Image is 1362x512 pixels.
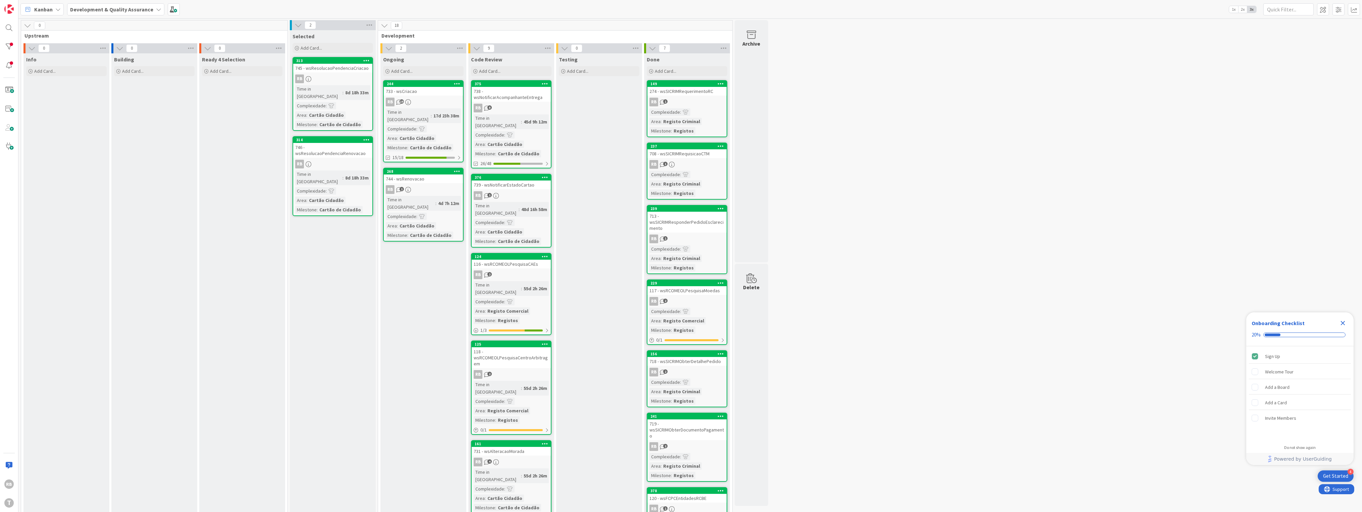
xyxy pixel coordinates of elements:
span: : [661,317,662,324]
div: 241 [650,414,727,419]
span: : [416,213,417,220]
div: 375738 - wsNotificarAcompanhanteEntrega [472,81,551,102]
div: 0/1 [472,426,551,434]
div: 4d 7h 12m [436,200,461,207]
div: RB [474,458,482,466]
div: Milestone [386,232,407,239]
div: RB [472,370,551,379]
span: Powered by UserGuiding [1274,455,1332,463]
span: : [680,453,681,460]
div: Onboarding Checklist [1252,319,1305,327]
div: 124 [472,254,551,260]
div: 149274 - wsSICRIMRequerimentoRC [647,81,727,96]
div: Registo Comercial [486,407,530,414]
div: 117 - wsRCOMEOLPesquisaMoedas [647,286,727,295]
div: RB [293,74,372,83]
div: Area [386,135,397,142]
div: Area [474,307,485,315]
div: 55d 2h 26m [522,472,549,479]
div: Checklist Container [1246,312,1354,465]
div: RB [295,160,304,168]
div: 738 - wsNotificarAcompanhanteEntrega [472,87,551,102]
div: Registos [672,397,695,405]
div: RB [384,98,463,106]
span: 0 / 1 [656,337,663,344]
a: 149274 - wsSICRIMRequerimentoRCRBComplexidade:Area:Registo CriminalMilestone:Registos [647,80,727,137]
div: 125 [472,341,551,347]
div: Complexidade [295,102,326,109]
a: 314746 - wsResolucaoPendenciaRenovacaoRBTime in [GEOGRAPHIC_DATA]:8d 18h 33mComplexidade:Area:Car... [293,136,373,216]
span: : [661,255,662,262]
span: 1 [487,193,492,197]
span: : [397,222,398,229]
div: Footer [1246,453,1354,465]
div: 116 - wsRCOMEOLPesquisaCAEs [472,260,551,268]
a: 229117 - wsRCOMEOLPesquisaMoedasRBComplexidade:Area:Registo ComercialMilestone:Registos0/1 [647,279,727,345]
div: 314746 - wsResolucaoPendenciaRenovacao [293,137,372,158]
div: Registo Comercial [486,307,530,315]
a: 313745 - wsResolucaoPendenciaCriacaoRBTime in [GEOGRAPHIC_DATA]:8d 18h 33mComplexidade:Area:Cartã... [293,57,373,131]
span: : [306,197,307,204]
div: Area [474,141,485,148]
div: Sign Up is complete. [1249,349,1351,364]
div: 241719 - wsSICRIMObterDocumentoPagamento [647,413,727,440]
div: Close Checklist [1338,318,1348,328]
div: Registos [496,317,520,324]
span: : [661,118,662,125]
div: 118 - wsRCOMEOLPesquisaCentroArbitragem [472,347,551,368]
div: RB [647,297,727,306]
div: Complexidade [386,213,416,220]
span: : [504,219,505,226]
div: RB [647,235,727,243]
div: Time in [GEOGRAPHIC_DATA] [474,468,521,483]
span: 2 [487,372,492,376]
div: 124 [475,254,551,259]
div: Area [649,317,661,324]
a: 239713 - wsSICRIMResponderPedidoEsclarecimentoRBComplexidade:Area:Registo CriminalMilestone:Registos [647,205,727,274]
span: : [495,416,496,424]
span: : [485,141,486,148]
div: 274 - wsSICRIMRequerimentoRC [647,87,727,96]
div: Registos [672,472,695,479]
div: 149 [650,82,727,86]
div: Checklist items [1246,346,1354,441]
span: : [485,307,486,315]
div: Area [386,222,397,229]
div: 376 [475,175,551,180]
div: 746 - wsResolucaoPendenciaRenovacao [293,143,372,158]
div: RB [649,368,658,376]
div: RB [647,368,727,376]
div: 55d 2h 26m [522,385,549,392]
div: RB [293,160,372,168]
div: Complexidade [474,219,504,226]
a: 156718 - wsSICRIMObterDetalhePedidoRBComplexidade:Area:Registo CriminalMilestone:Registos [647,350,727,407]
span: 1 [663,162,668,166]
span: : [504,131,505,139]
div: Invite Members [1265,414,1296,422]
div: RB [472,270,551,279]
div: Area [649,462,661,470]
div: Complexidade [649,245,680,253]
div: Registo Comercial [662,317,706,324]
span: 19 [400,99,404,104]
div: Registo Criminal [662,388,702,395]
span: : [343,89,344,96]
span: : [671,264,672,271]
div: 313 [293,58,372,64]
span: Add Card... [567,68,588,74]
div: Milestone [649,127,671,135]
span: : [317,121,318,128]
a: 244733 - wsCriacaoRBTime in [GEOGRAPHIC_DATA]:17d 23h 38mComplexidade:Area:Cartão CidadãoMileston... [383,80,464,162]
div: 739 - wsNotificarEstadoCartao [472,181,551,189]
div: RB [474,370,482,379]
span: : [495,238,496,245]
div: RB [649,160,658,169]
span: : [519,206,520,213]
span: : [661,180,662,188]
div: Cartão Cidadão [307,111,346,119]
div: 239 [647,206,727,212]
div: Area [474,407,485,414]
div: RB [295,74,304,83]
div: 268744 - wsRenovacao [384,168,463,183]
div: Complexidade [474,131,504,139]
